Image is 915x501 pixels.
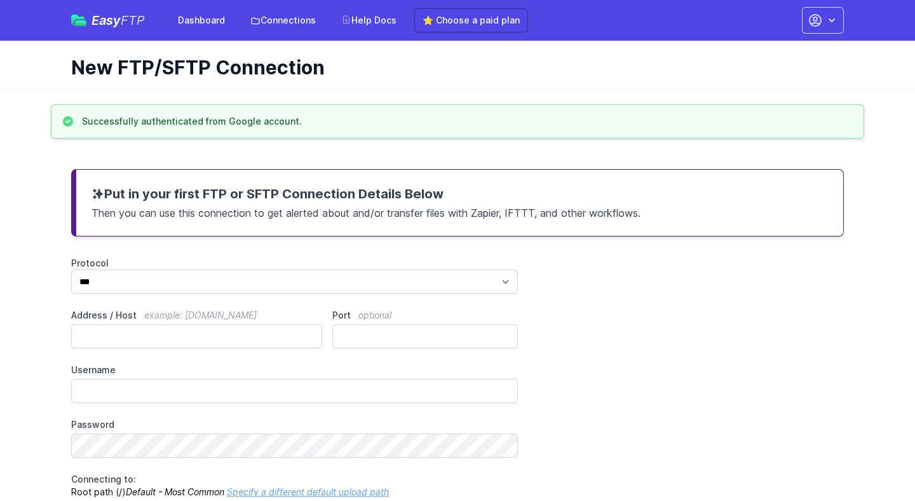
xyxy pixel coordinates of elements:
[71,14,145,27] a: EasyFTP
[82,115,302,128] h3: Successfully authenticated from Google account.
[91,203,828,221] p: Then you can use this connection to get alerted about and/or transfer files with Zapier, IFTTT, a...
[334,9,404,32] a: Help Docs
[227,486,389,497] a: Specify a different default upload path
[71,364,518,376] label: Username
[91,14,145,27] span: Easy
[71,474,136,484] span: Connecting to:
[71,309,322,322] label: Address / Host
[126,486,224,497] i: Default - Most Common
[170,9,233,32] a: Dashboard
[358,310,391,320] span: optional
[332,309,518,322] label: Port
[243,9,323,32] a: Connections
[121,13,145,28] span: FTP
[144,310,257,320] span: example: [DOMAIN_NAME]
[414,8,528,32] a: ⭐ Choose a paid plan
[71,257,518,270] label: Protocol
[71,15,86,26] img: easyftp_logo.png
[71,418,518,431] label: Password
[91,185,828,203] h3: Put in your first FTP or SFTP Connection Details Below
[71,56,834,79] h1: New FTP/SFTP Connection
[71,473,518,498] p: Root path (/)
